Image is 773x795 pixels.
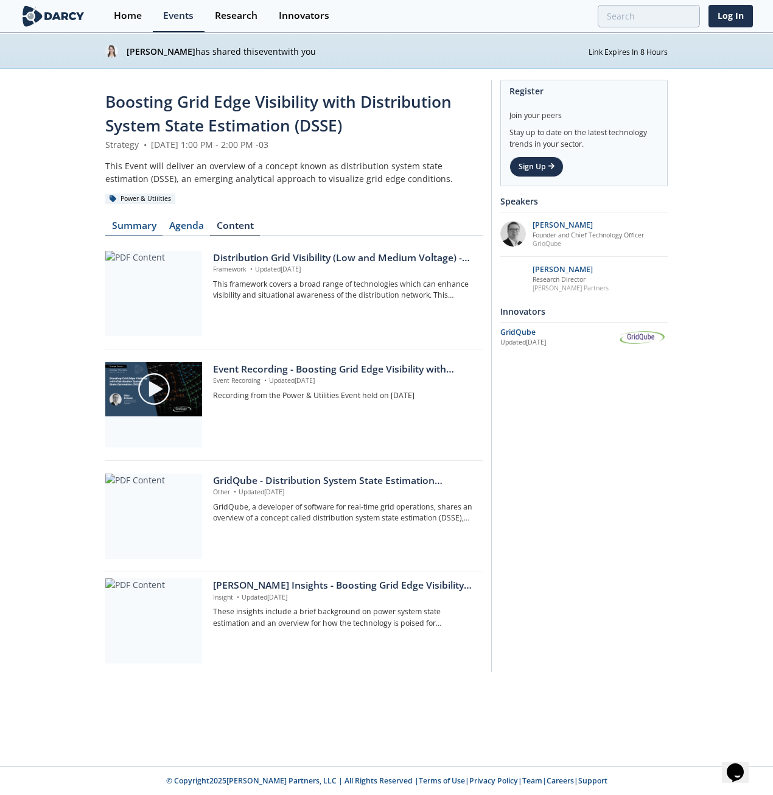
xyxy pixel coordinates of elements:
[509,102,659,121] div: Join your peers
[213,474,474,488] div: GridQube - Distribution System State Estimation Overview & Application
[213,376,474,386] p: Event Recording Updated [DATE]
[509,156,564,177] a: Sign Up
[213,578,474,593] div: [PERSON_NAME] Insights - Boosting Grid Edge Visibility with Distribution System State Estimation ...
[708,5,753,27] a: Log In
[141,139,149,150] span: •
[105,91,452,136] span: Boosting Grid Edge Visibility with Distribution System State Estimation (DSSE)
[105,221,163,236] a: Summary
[500,327,668,348] a: GridQube Updated[DATE] GridQube
[547,776,574,786] a: Careers
[213,279,474,301] p: This framework covers a broad range of technologies which can enhance visibility and situational ...
[617,331,668,344] img: GridQube
[105,159,483,185] div: This Event will deliver an overview of a concept known as distribution system state estimation (D...
[105,251,483,336] a: PDF Content Distribution Grid Visibility (Low and Medium Voltage) - Technology Landscape Framewor...
[127,46,195,57] strong: [PERSON_NAME]
[213,488,474,497] p: Other Updated [DATE]
[163,221,210,236] a: Agenda
[215,11,257,21] div: Research
[232,488,239,496] span: •
[127,45,589,58] p: has shared this event with you
[210,221,260,236] a: Content
[589,44,668,58] div: Link Expires In 8 Hours
[213,362,474,377] div: Event Recording - Boosting Grid Edge Visibility with Distribution System State Estimation (DSSE)
[522,776,542,786] a: Team
[213,265,474,275] p: Framework Updated [DATE]
[533,275,609,284] p: Research Director
[598,5,700,27] input: Advanced Search
[500,191,668,212] div: Speakers
[533,284,609,292] p: [PERSON_NAME] Partners
[533,265,609,274] p: [PERSON_NAME]
[533,221,644,229] p: [PERSON_NAME]
[469,776,518,786] a: Privacy Policy
[105,362,483,447] a: Video Content Event Recording - Boosting Grid Edge Visibility with Distribution System State Esti...
[248,265,255,273] span: •
[279,11,329,21] div: Innovators
[105,45,118,58] img: qdh7Er9pRiGqDWE5eNkh
[533,239,644,248] p: GridQube
[509,121,659,150] div: Stay up to date on the latest technology trends in your sector.
[105,138,483,151] div: Strategy [DATE] 1:00 PM - 2:00 PM -03
[213,502,474,524] p: GridQube, a developer of software for real-time grid operations, shares an overview of a concept ...
[213,251,474,265] div: Distribution Grid Visibility (Low and Medium Voltage) - Technology Landscape
[419,776,465,786] a: Terms of Use
[213,593,474,603] p: Insight Updated [DATE]
[722,746,761,783] iframe: chat widget
[137,372,171,406] img: play-chapters-gray.svg
[500,301,668,322] div: Innovators
[500,327,617,338] div: GridQube
[235,593,242,601] span: •
[509,80,659,102] div: Register
[500,265,526,291] img: b3d62beb-8de6-4690-945f-28a26d67f849
[533,231,644,239] p: Founder and Chief Technology Officer
[114,11,142,21] div: Home
[500,338,617,348] div: Updated [DATE]
[213,606,474,629] p: These insights include a brief background on power system state estimation and an overview for ho...
[163,11,194,21] div: Events
[500,221,526,247] img: cbba655e-a375-4b25-b427-b409d18713f9
[105,578,483,664] a: PDF Content [PERSON_NAME] Insights - Boosting Grid Edge Visibility with Distribution System State...
[20,5,86,27] img: logo-wide.svg
[105,194,175,205] div: Power & Utilities
[92,776,681,786] p: © Copyright 2025 [PERSON_NAME] Partners, LLC | All Rights Reserved | | | | |
[105,474,483,559] a: PDF Content GridQube - Distribution System State Estimation Overview & Application Other •Updated...
[262,376,269,385] span: •
[578,776,607,786] a: Support
[213,390,474,401] p: Recording from the Power & Utilities Event held on [DATE]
